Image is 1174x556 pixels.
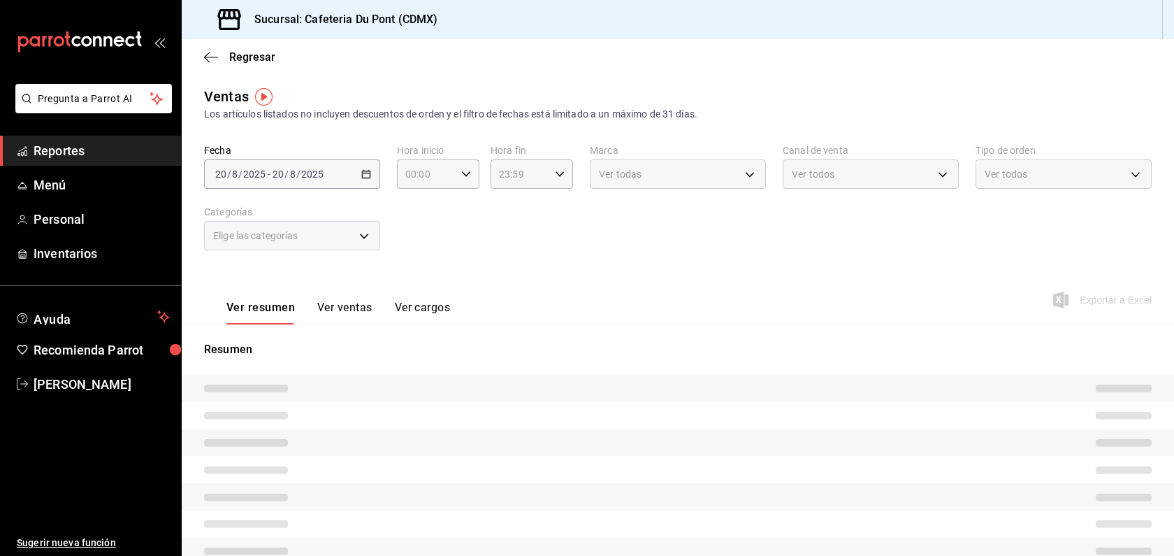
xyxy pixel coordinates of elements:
[34,210,170,229] span: Personal
[792,167,834,181] span: Ver todos
[34,375,170,394] span: [PERSON_NAME]
[15,84,172,113] button: Pregunta a Parrot AI
[204,50,275,64] button: Regresar
[213,229,298,243] span: Elige las categorías
[17,536,170,550] span: Sugerir nueva función
[296,169,300,180] span: /
[397,145,479,155] label: Hora inicio
[272,169,284,180] input: --
[215,169,227,180] input: --
[204,86,249,107] div: Ventas
[599,167,642,181] span: Ver todas
[255,88,273,106] img: Tooltip marker
[34,308,152,325] span: Ayuda
[300,169,324,180] input: ----
[242,169,266,180] input: ----
[226,301,450,325] div: navigation tabs
[243,11,437,28] h3: Sucursal: Cafeteria Du Pont (CDMX)
[238,169,242,180] span: /
[231,169,238,180] input: --
[289,169,296,180] input: --
[590,145,766,155] label: Marca
[227,169,231,180] span: /
[204,341,1152,358] p: Resumen
[34,176,170,194] span: Menú
[284,169,289,180] span: /
[204,145,380,155] label: Fecha
[985,167,1027,181] span: Ver todos
[226,301,295,325] button: Ver resumen
[154,36,165,48] button: open_drawer_menu
[34,141,170,160] span: Reportes
[34,341,170,359] span: Recomienda Parrot
[268,169,270,180] span: -
[976,145,1152,155] label: Tipo de orden
[204,107,1152,122] div: Los artículos listados no incluyen descuentos de orden y el filtro de fechas está limitado a un m...
[38,92,150,106] span: Pregunta a Parrot AI
[491,145,573,155] label: Hora fin
[10,101,172,116] a: Pregunta a Parrot AI
[395,301,451,325] button: Ver cargos
[783,145,959,155] label: Canal de venta
[204,207,380,217] label: Categorías
[34,244,170,263] span: Inventarios
[317,301,372,325] button: Ver ventas
[229,50,275,64] span: Regresar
